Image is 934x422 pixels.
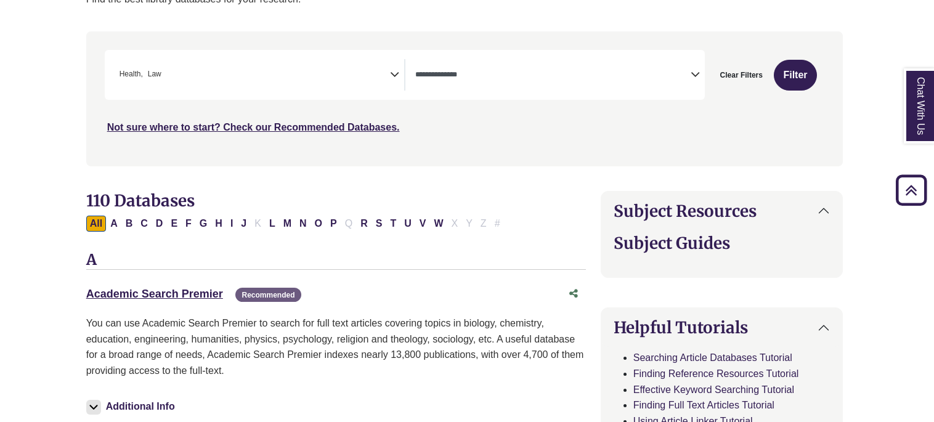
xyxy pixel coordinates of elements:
[712,60,771,91] button: Clear Filters
[372,216,386,232] button: Filter Results S
[143,68,161,80] li: Law
[164,71,169,81] textarea: Search
[633,384,794,395] a: Effective Keyword Searching Tutorial
[633,368,799,379] a: Finding Reference Resources Tutorial
[235,288,301,302] span: Recommended
[86,216,106,232] button: All
[891,182,931,198] a: Back to Top
[266,216,279,232] button: Filter Results L
[86,251,586,270] h3: A
[120,68,143,80] span: Health
[86,217,505,228] div: Alpha-list to filter by first letter of database name
[182,216,195,232] button: Filter Results F
[386,216,400,232] button: Filter Results T
[211,216,226,232] button: Filter Results H
[86,31,843,166] nav: Search filters
[633,400,774,410] a: Finding Full Text Articles Tutorial
[601,308,843,347] button: Helpful Tutorials
[122,216,137,232] button: Filter Results B
[86,315,586,378] p: You can use Academic Search Premier to search for full text articles covering topics in biology, ...
[167,216,181,232] button: Filter Results E
[633,352,792,363] a: Searching Article Databases Tutorial
[152,216,167,232] button: Filter Results D
[400,216,415,232] button: Filter Results U
[430,216,447,232] button: Filter Results W
[196,216,211,232] button: Filter Results G
[107,216,121,232] button: Filter Results A
[614,233,830,253] h2: Subject Guides
[86,398,179,415] button: Additional Info
[561,282,586,306] button: Share this database
[311,216,326,232] button: Filter Results O
[280,216,295,232] button: Filter Results M
[327,216,341,232] button: Filter Results P
[357,216,372,232] button: Filter Results R
[86,190,195,211] span: 110 Databases
[416,216,430,232] button: Filter Results V
[107,122,400,132] a: Not sure where to start? Check our Recommended Databases.
[86,288,223,300] a: Academic Search Premier
[237,216,250,232] button: Filter Results J
[115,68,143,80] li: Health
[415,71,691,81] textarea: Search
[601,192,843,230] button: Subject Resources
[148,68,161,80] span: Law
[227,216,237,232] button: Filter Results I
[296,216,311,232] button: Filter Results N
[137,216,152,232] button: Filter Results C
[774,60,818,91] button: Submit for Search Results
